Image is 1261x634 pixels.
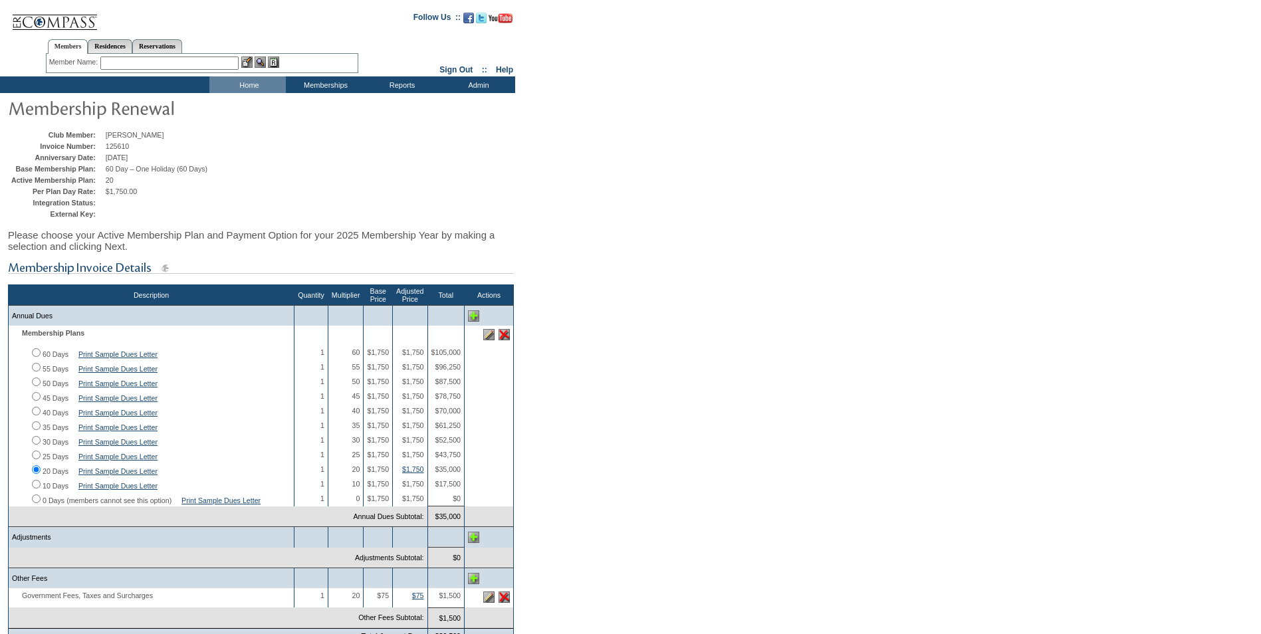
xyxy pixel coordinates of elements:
[43,453,68,461] label: 25 Days
[402,480,424,488] span: $1,750
[11,176,102,184] td: Active Membership Plan:
[367,363,389,371] span: $1,750
[11,142,102,150] td: Invoice Number:
[320,494,324,502] span: 1
[209,76,286,93] td: Home
[435,421,461,429] span: $61,250
[468,532,479,543] img: Add Adjustments line item
[106,187,137,195] span: $1,750.00
[427,506,464,527] td: $35,000
[489,17,513,25] a: Subscribe to our YouTube Channel
[106,176,114,184] span: 20
[88,39,132,53] a: Residences
[402,348,424,356] span: $1,750
[463,17,474,25] a: Become our fan on Facebook
[11,199,102,207] td: Integration Status:
[286,76,362,93] td: Memberships
[435,377,461,385] span: $87,500
[320,465,324,473] span: 1
[402,451,424,459] span: $1,750
[78,394,158,402] a: Print Sample Dues Letter
[402,392,424,400] span: $1,750
[9,506,428,527] td: Annual Dues Subtotal:
[320,591,324,599] span: 1
[435,407,461,415] span: $70,000
[427,548,464,568] td: $0
[439,591,461,599] span: $1,500
[43,409,68,417] label: 40 Days
[352,465,360,473] span: 20
[463,13,474,23] img: Become our fan on Facebook
[320,421,324,429] span: 1
[106,165,207,173] span: 60 Day – One Holiday (60 Days)
[78,453,158,461] a: Print Sample Dues Letter
[439,65,473,74] a: Sign Out
[402,421,424,429] span: $1,750
[11,3,98,31] img: Compass Home
[78,423,158,431] a: Print Sample Dues Letter
[8,223,514,259] div: Please choose your Active Membership Plan and Payment Option for your 2025 Membership Year by mak...
[476,13,487,23] img: Follow us on Twitter
[320,407,324,415] span: 1
[499,329,510,340] img: Delete this line item
[367,465,389,473] span: $1,750
[43,365,68,373] label: 55 Days
[11,131,102,139] td: Club Member:
[489,13,513,23] img: Subscribe to our YouTube Channel
[320,392,324,400] span: 1
[78,365,158,373] a: Print Sample Dues Letter
[367,451,389,459] span: $1,750
[476,17,487,25] a: Follow us on Twitter
[352,421,360,429] span: 35
[320,363,324,371] span: 1
[367,377,389,385] span: $1,750
[241,56,253,68] img: b_edit.gif
[78,409,158,417] a: Print Sample Dues Letter
[499,591,510,603] img: Delete this line item
[435,451,461,459] span: $43,750
[106,131,164,139] span: [PERSON_NAME]
[482,65,487,74] span: ::
[320,451,324,459] span: 1
[320,377,324,385] span: 1
[328,285,364,306] th: Multiplier
[402,465,424,473] a: $1,750
[453,494,461,502] span: $0
[320,436,324,444] span: 1
[181,496,261,504] a: Print Sample Dues Letter
[427,285,464,306] th: Total
[106,154,128,161] span: [DATE]
[352,407,360,415] span: 40
[8,260,513,276] img: subTtlMembershipInvoiceDetails.gif
[352,436,360,444] span: 30
[468,310,479,322] img: Add Annual Dues line item
[393,285,427,306] th: Adjusted Price
[435,392,461,400] span: $78,750
[367,494,389,502] span: $1,750
[483,329,495,340] img: Edit this line item
[352,480,360,488] span: 10
[367,392,389,400] span: $1,750
[294,285,328,306] th: Quantity
[9,548,428,568] td: Adjustments Subtotal:
[465,285,514,306] th: Actions
[367,421,389,429] span: $1,750
[11,154,102,161] td: Anniversary Date:
[367,407,389,415] span: $1,750
[78,467,158,475] a: Print Sample Dues Letter
[49,56,100,68] div: Member Name:
[320,348,324,356] span: 1
[11,165,102,173] td: Base Membership Plan:
[352,348,360,356] span: 60
[268,56,279,68] img: Reservations
[439,76,515,93] td: Admin
[43,394,68,402] label: 45 Days
[468,573,479,584] img: Add Other Fees line item
[78,350,158,358] a: Print Sample Dues Letter
[377,591,389,599] span: $75
[352,392,360,400] span: 45
[483,591,495,603] img: Edit this line item
[402,407,424,415] span: $1,750
[106,142,130,150] span: 125610
[435,363,461,371] span: $96,250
